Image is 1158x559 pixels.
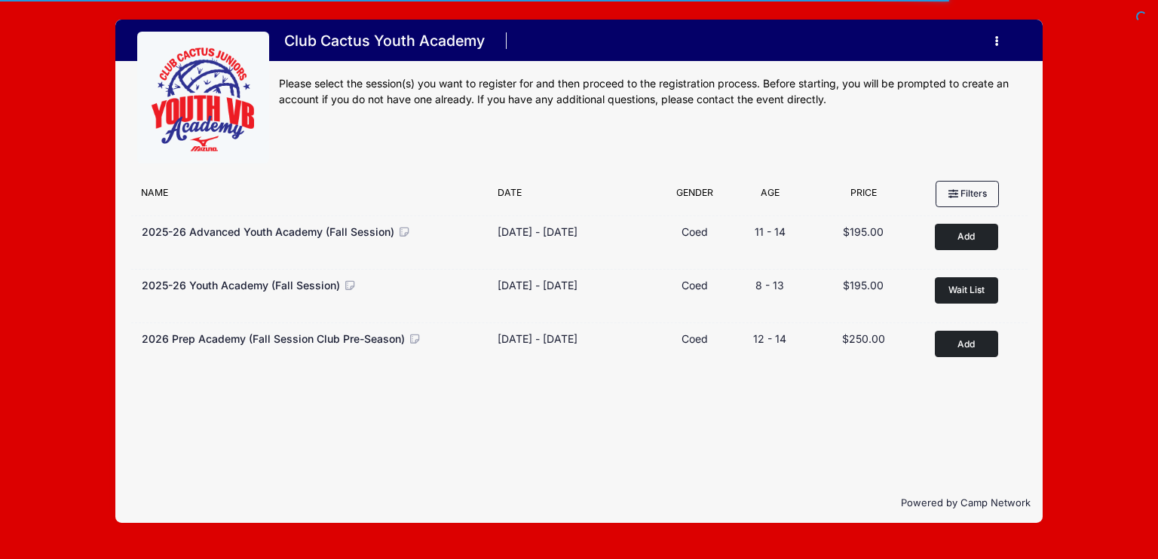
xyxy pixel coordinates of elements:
button: Wait List [935,277,998,304]
span: Wait List [948,284,985,295]
span: Coed [682,279,708,292]
span: 2026 Prep Academy (Fall Session Club Pre-Season) [142,332,405,345]
div: Price [810,186,918,207]
button: Add [935,331,998,357]
span: $195.00 [843,225,884,238]
span: Coed [682,225,708,238]
div: [DATE] - [DATE] [498,277,577,293]
span: 8 - 13 [755,279,784,292]
h1: Club Cactus Youth Academy [279,28,489,54]
span: $250.00 [842,332,885,345]
span: Coed [682,332,708,345]
p: Powered by Camp Network [127,496,1031,511]
div: Gender [659,186,730,207]
span: 12 - 14 [753,332,786,345]
button: Add [935,224,998,250]
div: Date [490,186,659,207]
div: [DATE] - [DATE] [498,331,577,347]
span: 2025-26 Advanced Youth Academy (Fall Session) [142,225,394,238]
button: Filters [936,181,999,206]
div: Please select the session(s) you want to register for and then proceed to the registration proces... [279,76,1021,108]
div: [DATE] - [DATE] [498,224,577,240]
div: Age [731,186,810,207]
span: 2025-26 Youth Academy (Fall Session) [142,279,340,292]
img: logo [147,41,260,154]
div: Name [134,186,490,207]
span: 11 - 14 [755,225,786,238]
span: $195.00 [843,279,884,292]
